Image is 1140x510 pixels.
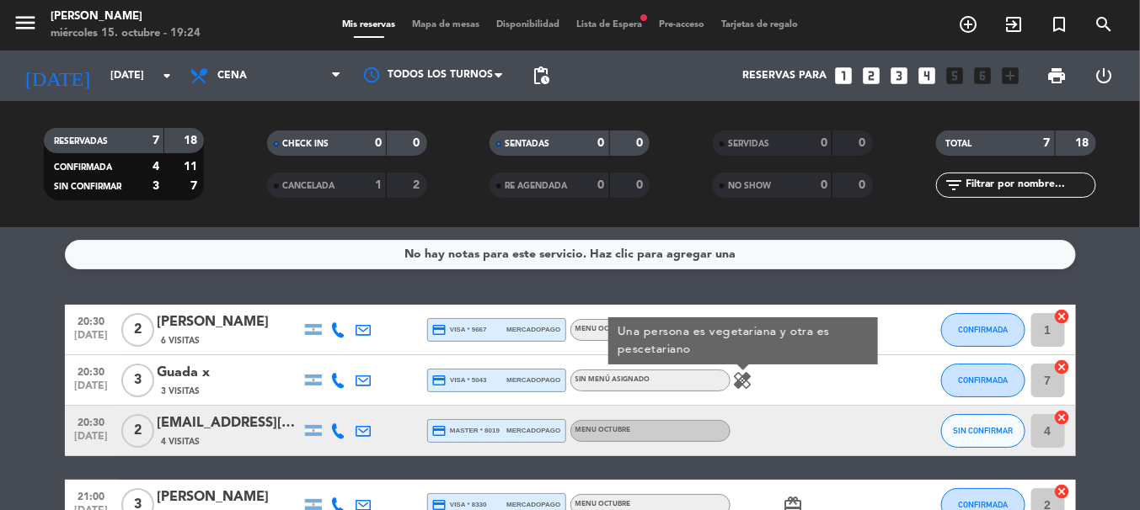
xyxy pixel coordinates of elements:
[282,182,335,190] span: CANCELADA
[375,137,382,149] strong: 0
[184,161,201,173] strong: 11
[432,423,500,438] span: master * 8019
[941,414,1025,448] button: SIN CONFIRMAR
[575,376,650,383] span: Sin menú asignado
[432,322,487,337] span: visa * 9667
[158,486,301,508] div: [PERSON_NAME]
[162,435,201,449] span: 4 Visitas
[13,10,38,41] button: menu
[217,70,247,82] span: Cena
[636,137,646,149] strong: 0
[404,20,488,29] span: Mapa de mesas
[432,322,447,337] i: credit_card
[1046,66,1067,86] span: print
[1000,65,1022,87] i: add_box
[1080,50,1127,101] div: LOG OUT
[859,179,870,191] strong: 0
[71,361,113,380] span: 20:30
[941,364,1025,397] button: CONFIRMADA
[158,362,301,384] div: Guada x
[1004,14,1024,35] i: exit_to_app
[506,324,560,335] span: mercadopago
[413,179,423,191] strong: 2
[728,182,771,190] span: NO SHOW
[945,175,965,195] i: filter_list
[71,330,113,349] span: [DATE]
[157,66,177,86] i: arrow_drop_down
[162,334,201,348] span: 6 Visitas
[598,137,605,149] strong: 0
[958,14,978,35] i: add_circle_outline
[1054,409,1071,426] i: cancel
[1094,66,1114,86] i: power_settings_new
[1054,308,1071,325] i: cancel
[71,380,113,400] span: [DATE]
[1054,483,1071,500] i: cancel
[833,65,855,87] i: looks_one
[158,412,301,434] div: [EMAIL_ADDRESS][DOMAIN_NAME]
[636,179,646,191] strong: 0
[743,70,827,82] span: Reservas para
[71,431,113,450] span: [DATE]
[650,20,713,29] span: Pre-acceso
[153,180,159,192] strong: 3
[121,313,154,347] span: 2
[71,486,113,505] span: 21:00
[965,176,1095,194] input: Filtrar por nombre...
[972,65,994,87] i: looks_6
[728,140,769,148] span: SERVIDAS
[71,412,113,431] span: 20:30
[958,500,1008,509] span: CONFIRMADA
[121,364,154,397] span: 3
[71,311,113,330] span: 20:30
[334,20,404,29] span: Mis reservas
[282,140,329,148] span: CHECK INS
[51,25,201,42] div: miércoles 15. octubre - 19:24
[861,65,883,87] i: looks_two
[889,65,911,87] i: looks_3
[488,20,568,29] span: Disponibilidad
[13,10,38,35] i: menu
[1044,137,1051,149] strong: 7
[575,501,631,507] span: MENU OCTUBRE
[54,163,112,172] span: CONFIRMADA
[54,137,108,146] span: RESERVADAS
[162,385,201,398] span: 3 Visitas
[432,423,447,438] i: credit_card
[375,179,382,191] strong: 1
[598,179,605,191] strong: 0
[506,375,560,385] span: mercadopago
[531,66,551,86] span: pending_actions
[184,135,201,146] strong: 18
[153,135,159,146] strong: 7
[158,311,301,333] div: [PERSON_NAME]
[575,326,631,332] span: MENU OCTUBRE
[941,313,1025,347] button: CONFIRMADA
[608,317,878,364] div: Una persona es vegetariana y otra es pescetariano
[1054,359,1071,375] i: cancel
[1095,14,1115,35] i: search
[51,8,201,25] div: [PERSON_NAME]
[945,65,966,87] i: looks_5
[568,20,650,29] span: Lista de Espera
[713,20,806,29] span: Tarjetas de regalo
[505,140,549,148] span: SENTADAS
[432,373,487,388] span: visa * 5043
[946,140,972,148] span: TOTAL
[1049,14,1069,35] i: turned_in_not
[506,425,560,436] span: mercadopago
[953,426,1013,435] span: SIN CONFIRMAR
[1075,137,1092,149] strong: 18
[506,499,560,510] span: mercadopago
[13,57,102,94] i: [DATE]
[958,375,1008,385] span: CONFIRMADA
[958,325,1008,334] span: CONFIRMADA
[639,13,649,23] span: fiber_manual_record
[153,161,159,173] strong: 4
[575,427,631,433] span: MENU OCTUBRE
[917,65,939,87] i: looks_4
[432,373,447,388] i: credit_card
[859,137,870,149] strong: 0
[821,179,827,191] strong: 0
[190,180,201,192] strong: 7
